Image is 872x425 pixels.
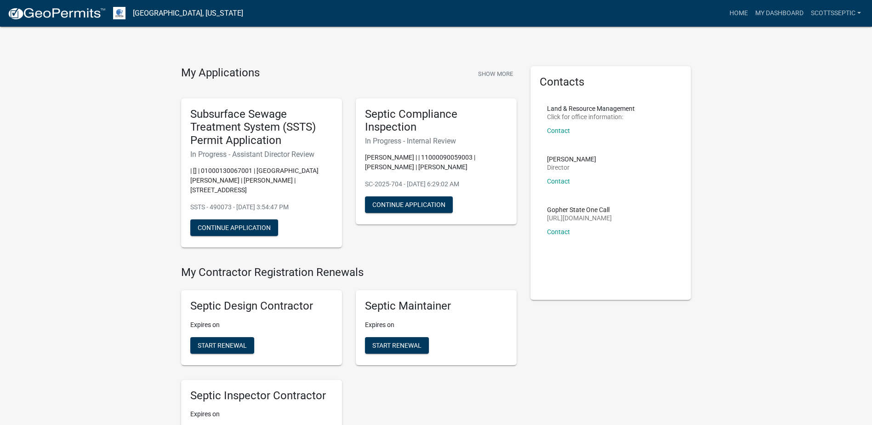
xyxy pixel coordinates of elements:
h5: Septic Design Contractor [190,299,333,313]
h6: In Progress - Assistant Director Review [190,150,333,159]
a: scottsseptic [807,5,865,22]
p: SC-2025-704 - [DATE] 6:29:02 AM [365,179,507,189]
p: Land & Resource Management [547,105,635,112]
span: Start Renewal [372,341,422,349]
h6: In Progress - Internal Review [365,137,507,145]
p: Click for office information: [547,114,635,120]
span: Start Renewal [198,341,247,349]
h4: My Contractor Registration Renewals [181,266,517,279]
p: SSTS - 490073 - [DATE] 3:54:47 PM [190,202,333,212]
p: [PERSON_NAME] [547,156,596,162]
p: Expires on [190,320,333,330]
button: Start Renewal [190,337,254,354]
h5: Subsurface Sewage Treatment System (SSTS) Permit Application [190,108,333,147]
p: [URL][DOMAIN_NAME] [547,215,612,221]
h5: Septic Maintainer [365,299,507,313]
button: Continue Application [190,219,278,236]
a: [GEOGRAPHIC_DATA], [US_STATE] [133,6,243,21]
a: Contact [547,228,570,235]
a: Home [726,5,752,22]
img: Otter Tail County, Minnesota [113,7,125,19]
p: [PERSON_NAME] | | 11000090059003 | [PERSON_NAME] | [PERSON_NAME] [365,153,507,172]
a: My Dashboard [752,5,807,22]
h5: Contacts [540,75,682,89]
p: | [] | 01000130067001 | [GEOGRAPHIC_DATA][PERSON_NAME] | [PERSON_NAME] | [STREET_ADDRESS] [190,166,333,195]
h4: My Applications [181,66,260,80]
button: Start Renewal [365,337,429,354]
h5: Septic Inspector Contractor [190,389,333,402]
h5: Septic Compliance Inspection [365,108,507,134]
p: Director [547,164,596,171]
p: Expires on [365,320,507,330]
a: Contact [547,178,570,185]
button: Continue Application [365,196,453,213]
p: Gopher State One Call [547,207,612,213]
a: Contact [547,127,570,134]
p: Expires on [190,409,333,419]
button: Show More [474,66,517,81]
